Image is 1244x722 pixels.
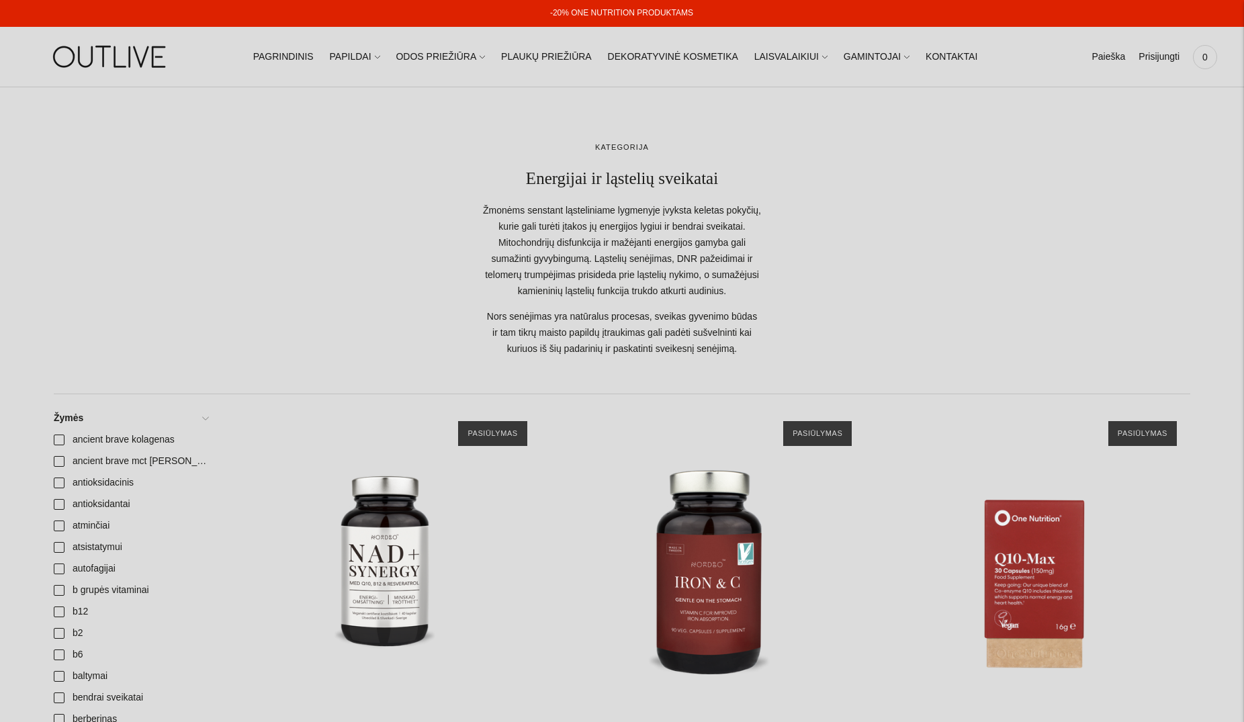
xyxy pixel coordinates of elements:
[46,687,216,709] a: bendrai sveikatai
[46,408,216,429] a: Žymės
[1092,42,1125,72] a: Paieška
[396,42,485,72] a: ODOS PRIEŽIŪRA
[229,408,541,719] a: NORDBO NAD+ Synergy kompleksas NAD+ didinimui 40kaps
[501,42,592,72] a: PLAUKŲ PRIEŽIŪRA
[253,42,314,72] a: PAGRINDINIS
[1139,42,1180,72] a: Prisijungti
[926,42,977,72] a: KONTAKTAI
[46,644,216,666] a: b6
[46,451,216,472] a: ancient brave mct [PERSON_NAME]
[1193,42,1217,72] a: 0
[46,623,216,644] a: b2
[46,666,216,687] a: baltymai
[844,42,909,72] a: GAMINTOJAI
[550,8,693,17] a: -20% ONE NUTRITION PRODUKTAMS
[330,42,380,72] a: PAPILDAI
[879,408,1190,719] a: ONE NUTRITION Kofermentas Q10-Max (150mg) ląstelių augimui ir palaikymui 30kap.
[46,580,216,601] a: b grupės vitaminai
[46,472,216,494] a: antioksidacinis
[46,494,216,515] a: antioksidantai
[1196,48,1214,66] span: 0
[46,558,216,580] a: autofagijai
[27,34,195,80] img: OUTLIVE
[754,42,828,72] a: LAISVALAIKIUI
[46,429,216,451] a: ancient brave kolagenas
[46,515,216,537] a: atminčiai
[46,537,216,558] a: atsistatymui
[46,601,216,623] a: b12
[554,408,866,719] a: NORDBO Biologiškai aktyvi švelni skrandžiui geležis su vitaminu C 90kaps
[608,42,738,72] a: DEKORATYVINĖ KOSMETIKA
